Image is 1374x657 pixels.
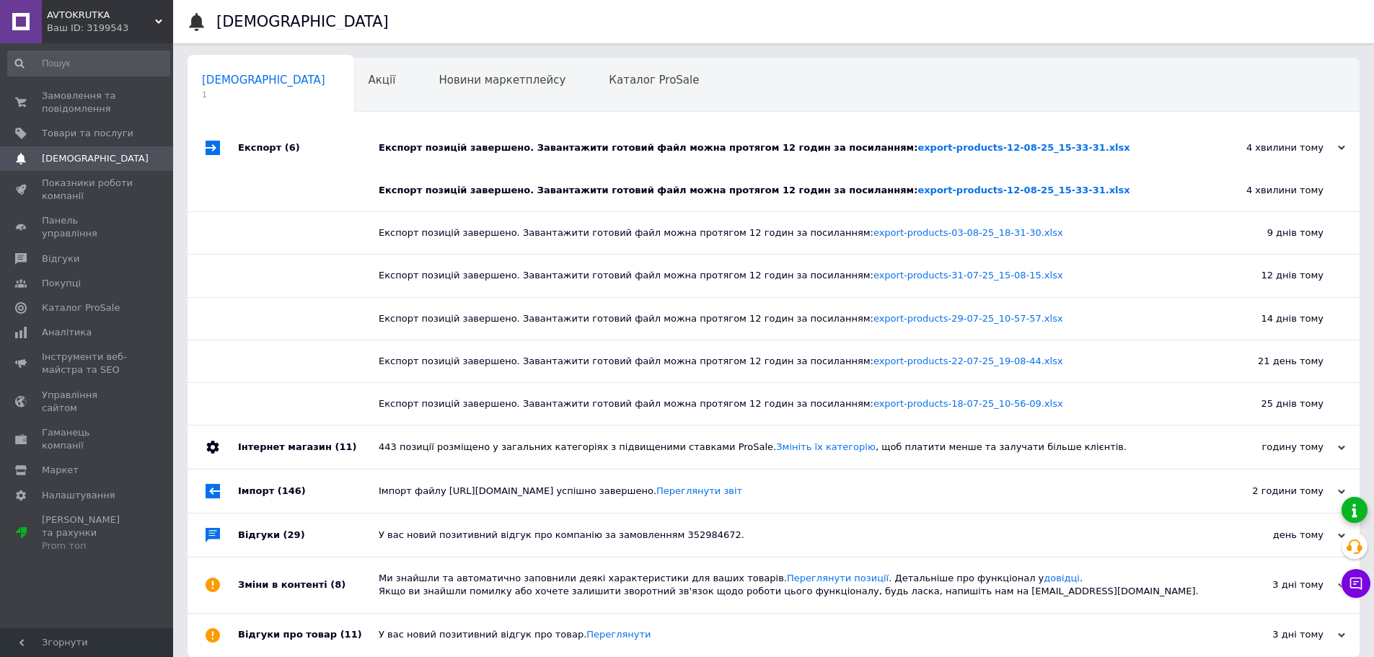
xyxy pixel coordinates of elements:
div: Експорт позицій завершено. Завантажити готовий файл можна протягом 12 годин за посиланням: [379,355,1179,368]
div: Ми знайшли та автоматично заповнили деякі характеристики для ваших товарів. . Детальніше про функ... [379,572,1201,598]
div: 25 днів тому [1179,383,1360,425]
h1: [DEMOGRAPHIC_DATA] [216,13,389,30]
div: 3 дні тому [1201,628,1345,641]
div: 443 позиції розміщено у загальних категоріях з підвищеними ставками ProSale. , щоб платити менше ... [379,441,1201,454]
div: 9 днів тому [1179,212,1360,254]
div: У вас новий позитивний відгук про товар. [379,628,1201,641]
div: Відгуки [238,513,379,557]
span: [DEMOGRAPHIC_DATA] [42,152,149,165]
a: export-products-12-08-25_15-33-31.xlsx [917,185,1129,195]
div: годину тому [1201,441,1345,454]
div: 12 днів тому [1179,255,1360,296]
div: У вас новий позитивний відгук про компанію за замовленням 352984672. [379,529,1201,542]
span: [DEMOGRAPHIC_DATA] [202,74,325,87]
span: Маркет [42,464,79,477]
div: 21 день тому [1179,340,1360,382]
span: (11) [335,441,356,452]
span: (29) [283,529,305,540]
a: export-products-12-08-25_15-33-31.xlsx [917,142,1129,153]
div: Інтернет магазин [238,425,379,469]
span: Аналітика [42,326,92,339]
span: 1 [202,89,325,100]
div: Експорт позицій завершено. Завантажити готовий файл можна протягом 12 годин за посиланням: [379,397,1179,410]
span: (8) [330,579,345,590]
span: Управління сайтом [42,389,133,415]
div: Експорт [238,126,379,169]
span: Товари та послуги [42,127,133,140]
span: (6) [285,142,300,153]
span: Відгуки [42,252,79,265]
a: Переглянути звіт [656,485,742,496]
div: Зміни в контенті [238,557,379,612]
div: Експорт позицій завершено. Завантажити готовий файл можна протягом 12 годин за посиланням: [379,226,1179,239]
a: export-products-18-07-25_10-56-09.xlsx [873,398,1063,409]
div: Імпорт файлу [URL][DOMAIN_NAME] успішно завершено. [379,485,1201,498]
div: Prom топ [42,539,133,552]
div: день тому [1201,529,1345,542]
div: Експорт позицій завершено. Завантажити готовий файл можна протягом 12 годин за посиланням: [379,312,1179,325]
span: Показники роботи компанії [42,177,133,203]
span: Панель управління [42,214,133,240]
a: export-products-03-08-25_18-31-30.xlsx [873,227,1063,238]
span: (146) [278,485,306,496]
span: [PERSON_NAME] та рахунки [42,513,133,553]
a: Переглянути позиції [787,573,889,583]
a: export-products-31-07-25_15-08-15.xlsx [873,270,1063,281]
div: Імпорт [238,469,379,513]
a: export-products-29-07-25_10-57-57.xlsx [873,313,1063,324]
span: Інструменти веб-майстра та SEO [42,350,133,376]
span: Каталог ProSale [42,301,120,314]
div: Експорт позицій завершено. Завантажити готовий файл можна протягом 12 годин за посиланням: [379,269,1179,282]
a: Переглянути [586,629,651,640]
span: Новини маркетплейсу [439,74,565,87]
div: Експорт позицій завершено. Завантажити готовий файл можна протягом 12 годин за посиланням: [379,141,1201,154]
span: AVTOKRUTKA [47,9,155,22]
span: Каталог ProSale [609,74,699,87]
span: Акції [369,74,396,87]
div: 2 години тому [1201,485,1345,498]
span: Покупці [42,277,81,290]
a: Змініть їх категорію [776,441,876,452]
div: Відгуки про товар [238,614,379,657]
div: 3 дні тому [1201,578,1345,591]
div: 4 хвилини тому [1201,141,1345,154]
span: Налаштування [42,489,115,502]
div: 14 днів тому [1179,298,1360,340]
span: Гаманець компанії [42,426,133,452]
span: Замовлення та повідомлення [42,89,133,115]
div: Експорт позицій завершено. Завантажити готовий файл можна протягом 12 годин за посиланням: [379,184,1179,197]
a: export-products-22-07-25_19-08-44.xlsx [873,356,1063,366]
input: Пошук [7,50,170,76]
div: 4 хвилини тому [1179,169,1360,211]
button: Чат з покупцем [1342,569,1370,598]
span: (11) [340,629,362,640]
div: Ваш ID: 3199543 [47,22,173,35]
a: довідці [1044,573,1080,583]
